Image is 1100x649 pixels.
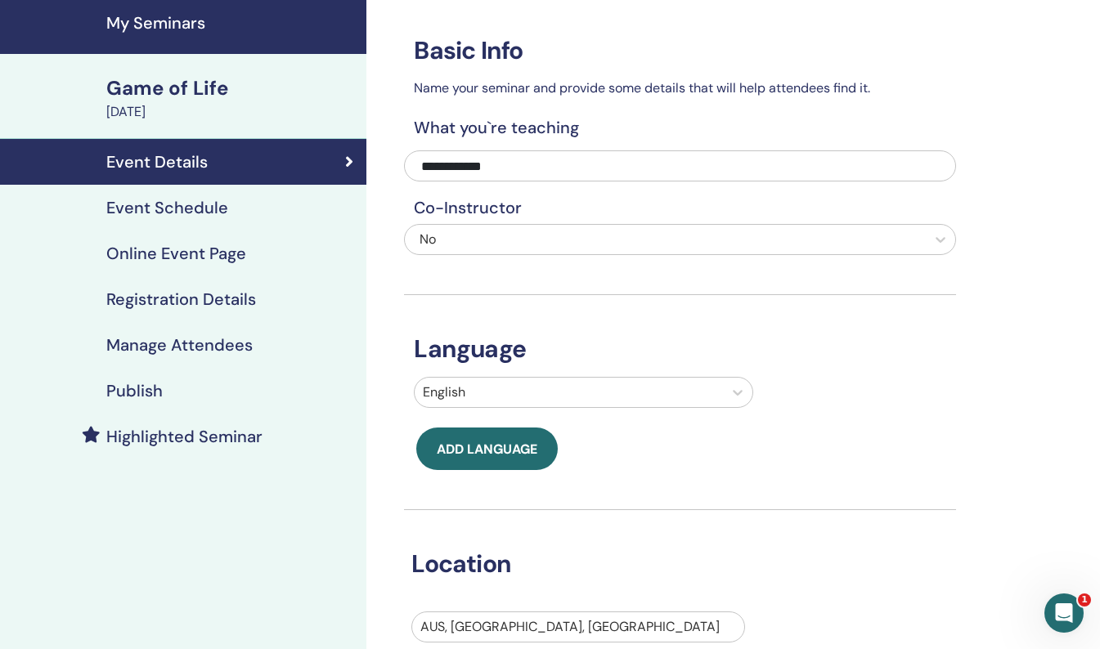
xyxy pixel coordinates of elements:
[106,74,357,102] div: Game of Life
[106,198,228,217] h4: Event Schedule
[106,244,246,263] h4: Online Event Page
[97,74,366,122] a: Game of Life[DATE]
[420,231,436,248] span: No
[106,335,253,355] h4: Manage Attendees
[106,102,357,122] div: [DATE]
[404,198,956,217] h4: Co-Instructor
[1044,593,1084,633] iframe: Intercom live chat
[106,13,357,33] h4: My Seminars
[106,381,163,401] h4: Publish
[106,152,208,172] h4: Event Details
[404,334,956,364] h3: Language
[404,118,956,137] h4: What you`re teaching
[1078,593,1091,606] span: 1
[404,36,956,65] h3: Basic Info
[106,289,256,309] h4: Registration Details
[402,549,934,579] h3: Location
[437,441,537,458] span: Add language
[106,427,263,446] h4: Highlighted Seminar
[404,78,956,98] p: Name your seminar and provide some details that will help attendees find it.
[416,427,558,470] button: Add language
